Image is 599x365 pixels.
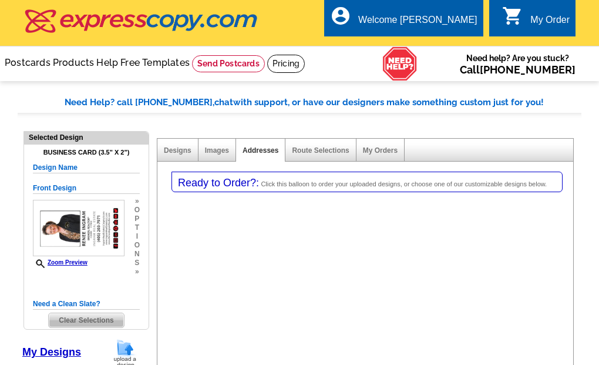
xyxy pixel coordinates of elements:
a: shopping_cart My Order [502,13,570,28]
img: small-thumb.jpg [33,200,124,256]
span: » [134,267,140,276]
span: o [134,241,140,250]
h5: Design Name [33,162,140,173]
a: Products [53,57,95,68]
span: Click this balloon to order your uploaded designs, or choose one of our customizable designs below. [261,180,547,187]
span: Clear Selections [49,313,123,327]
div: My Order [530,15,570,31]
a: Designs [164,146,191,155]
a: Help [96,57,118,68]
a: Postcards [5,57,51,68]
span: n [134,250,140,259]
div: Welcome [PERSON_NAME] [358,15,477,31]
a: Route Selections [292,146,349,155]
a: Addresses [243,146,278,155]
span: i [134,232,140,241]
span: t [134,223,140,232]
a: [PHONE_NUMBER] [480,63,576,76]
span: Ready to Order?: [178,177,259,189]
span: chat [214,97,233,108]
span: » [134,197,140,206]
span: Call [460,63,576,76]
a: My Orders [363,146,398,155]
a: Images [205,146,229,155]
h5: Need a Clean Slate? [33,299,140,310]
a: Free Templates [120,57,190,68]
a: My Designs [22,346,81,358]
img: help [382,46,418,81]
span: s [134,259,140,267]
div: Need Help? call [PHONE_NUMBER], with support, or have our designers make something custom just fo... [65,96,581,109]
i: shopping_cart [502,5,523,26]
i: account_circle [330,5,351,26]
span: Need help? Are you stuck? [460,52,576,76]
span: o [134,206,140,215]
h4: Business Card (3.5" x 2") [33,149,140,156]
div: Selected Design [24,132,149,143]
h5: Front Design [33,183,140,194]
a: Zoom Preview [33,259,88,266]
span: p [134,215,140,223]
